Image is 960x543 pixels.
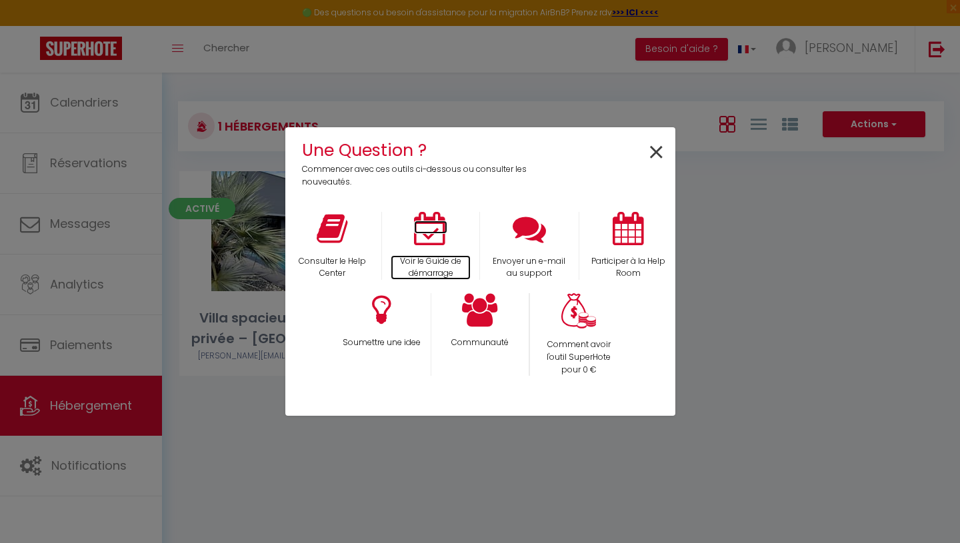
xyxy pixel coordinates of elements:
[302,163,536,189] p: Commencer avec ces outils ci-dessous ou consulter les nouveautés.
[292,255,373,280] p: Consulter le Help Center
[391,255,471,280] p: Voir le Guide de démarrage
[647,138,665,168] button: Close
[440,336,520,349] p: Communauté
[489,255,570,280] p: Envoyer un e-mail au support
[647,132,665,174] span: ×
[588,255,669,280] p: Participer à la Help Room
[341,336,422,349] p: Soumettre une idee
[561,293,596,328] img: Money bag
[539,338,619,376] p: Comment avoir l'outil SuperHote pour 0 €
[302,137,536,163] h4: Une Question ?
